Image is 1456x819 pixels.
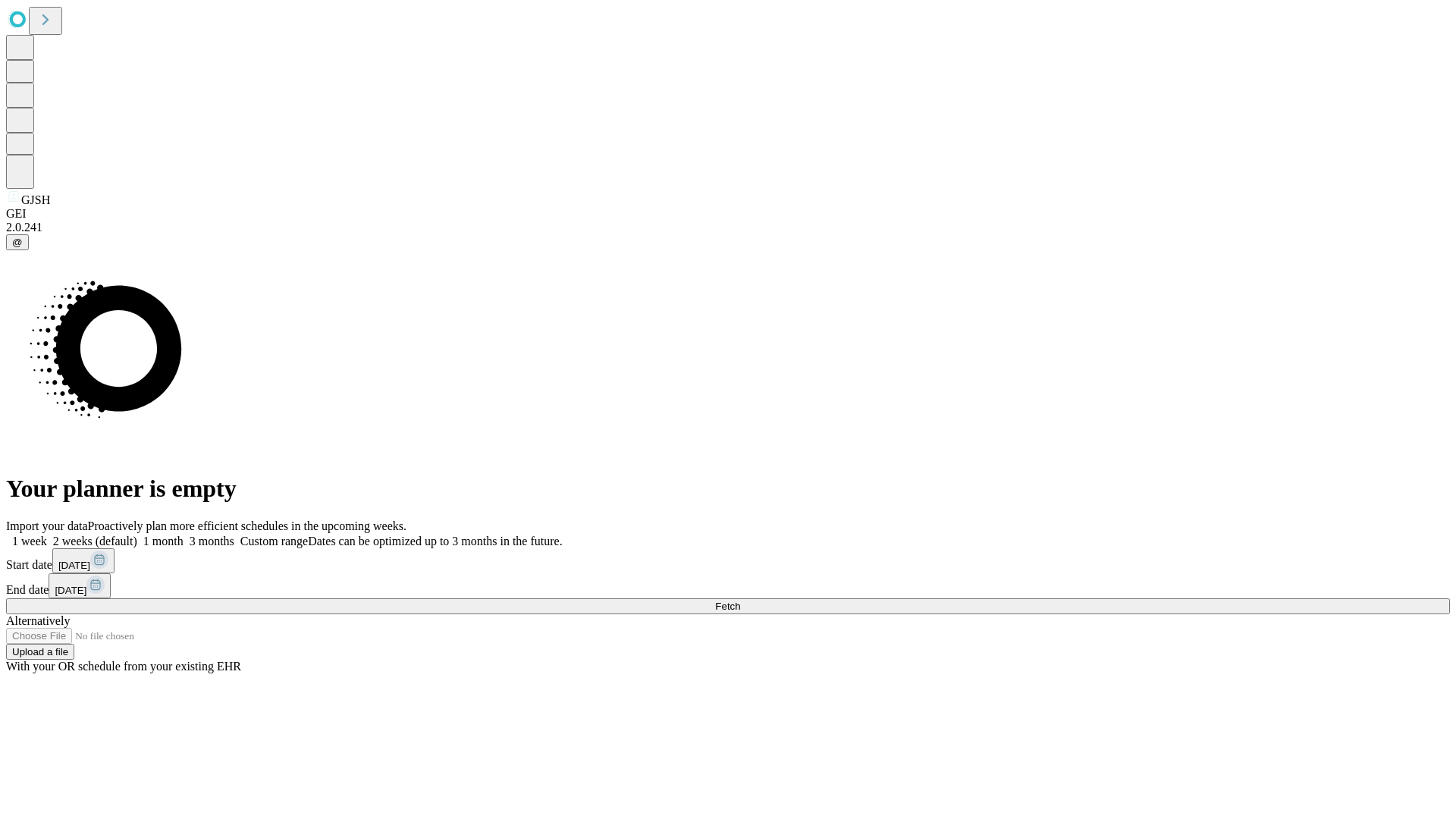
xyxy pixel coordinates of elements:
span: With your OR schedule from your existing EHR [6,660,241,673]
span: Custom range [240,535,308,548]
div: GEI [6,207,1450,221]
span: Import your data [6,519,88,532]
span: Dates can be optimized up to 3 months in the future. [308,535,562,548]
button: Fetch [6,598,1450,614]
span: 2 weeks (default) [53,535,137,548]
h1: Your planner is empty [6,475,1450,503]
span: 1 week [12,535,47,548]
button: @ [6,234,29,250]
span: 1 month [143,535,184,548]
span: [DATE] [58,560,90,571]
button: Upload a file [6,644,74,660]
div: Start date [6,548,1450,573]
button: [DATE] [52,548,115,573]
span: GJSH [21,193,50,206]
span: @ [12,237,23,248]
span: Alternatively [6,614,70,627]
button: [DATE] [49,573,111,598]
span: [DATE] [55,585,86,596]
div: 2.0.241 [6,221,1450,234]
span: Fetch [715,601,740,612]
div: End date [6,573,1450,598]
span: Proactively plan more efficient schedules in the upcoming weeks. [88,519,406,532]
span: 3 months [190,535,234,548]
